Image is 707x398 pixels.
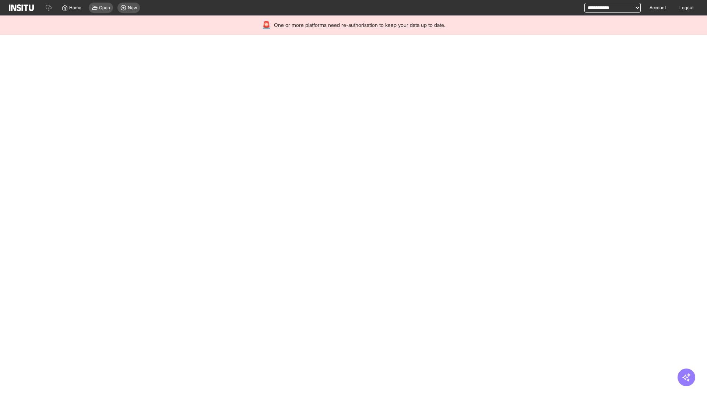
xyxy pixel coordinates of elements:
[274,21,445,29] span: One or more platforms need re-authorisation to keep your data up to date.
[262,20,271,30] div: 🚨
[9,4,34,11] img: Logo
[69,5,81,11] span: Home
[99,5,110,11] span: Open
[128,5,137,11] span: New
